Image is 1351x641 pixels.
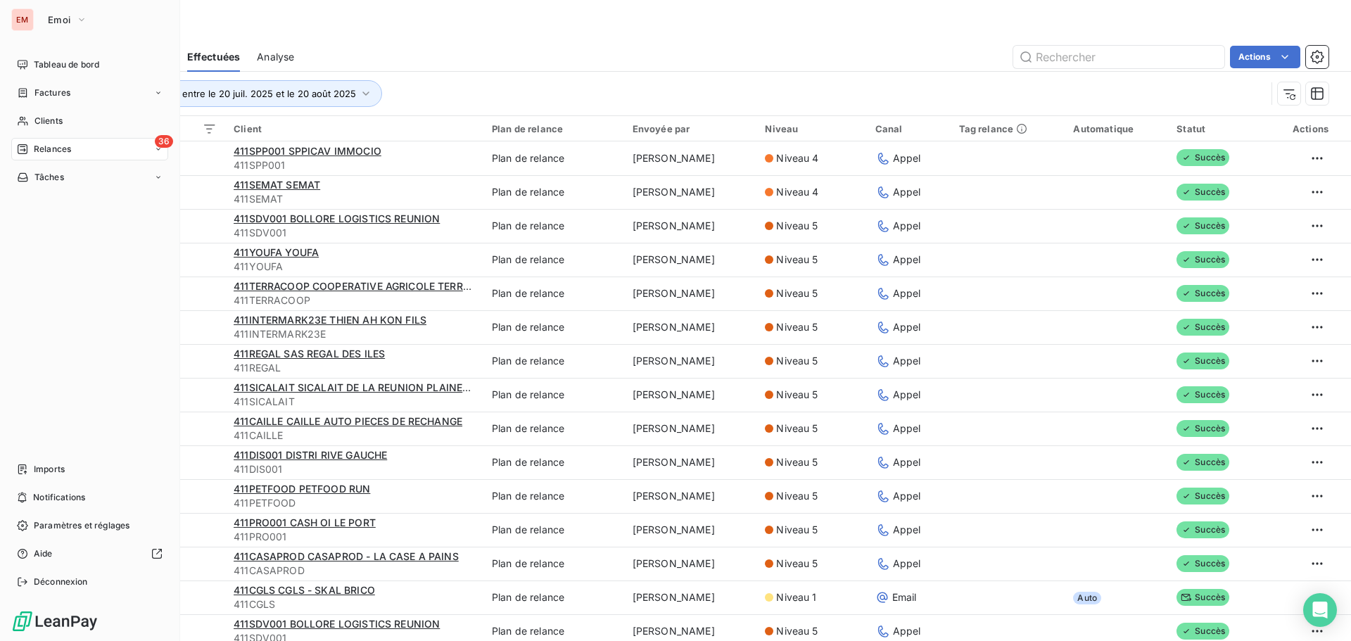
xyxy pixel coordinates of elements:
span: Appel [893,320,921,334]
span: Succès [1176,420,1229,437]
td: [PERSON_NAME] [624,209,757,243]
td: Plan de relance [483,445,624,479]
span: 411PRO001 CASH OI LE PORT [234,516,376,528]
span: Succès [1176,555,1229,572]
td: Plan de relance [483,513,624,547]
a: Clients [11,110,168,132]
span: Déconnexion [34,576,88,588]
td: Plan de relance [483,378,624,412]
td: [PERSON_NAME] [624,310,757,344]
span: Niveau 5 [776,557,818,571]
span: Imports [34,463,65,476]
span: 411PRO001 [234,530,475,544]
td: [PERSON_NAME] [624,141,757,175]
td: [PERSON_NAME] [624,513,757,547]
span: 411CASAPROD [234,564,475,578]
span: Succès [1176,319,1229,336]
td: Plan de relance [483,141,624,175]
span: Appel [893,388,921,402]
span: Succès [1176,488,1229,504]
span: 411SICALAIT [234,395,475,409]
a: Tableau de bord [11,53,168,76]
span: Niveau 5 [776,354,818,368]
span: Appel [893,253,921,267]
span: 411SPP001 SPPICAV IMMOCIO [234,145,381,157]
span: Appel [893,286,921,300]
span: Succès [1176,623,1229,640]
td: Plan de relance [483,175,624,209]
span: 411INTERMARK23E THIEN AH KON FILS [234,314,426,326]
div: Niveau [765,123,858,134]
span: 411TERRACOOP [234,293,475,307]
span: Niveau 4 [776,151,818,165]
span: Tâches [34,171,64,184]
span: Succès [1176,184,1229,201]
span: Succès [1176,454,1229,471]
span: Appel [893,523,921,537]
span: 411YOUFA [234,260,475,274]
span: Niveau 5 [776,421,818,436]
span: 411SICALAIT SICALAIT DE LA REUNION PLAINES DES GREGUES [234,381,540,393]
div: Open Intercom Messenger [1303,593,1337,627]
span: Date d’envoi : entre le 20 juil. 2025 et le 20 août 2025 [120,88,356,99]
span: 411YOUFA YOUFA [234,246,319,258]
div: Actions [1270,123,1328,134]
span: Niveau 5 [776,286,818,300]
a: Aide [11,542,168,565]
span: Relances [34,143,71,156]
span: 411CGLS [234,597,475,611]
span: Niveau 5 [776,253,818,267]
span: Factures [34,87,70,99]
span: 411CAILLE CAILLE AUTO PIECES DE RECHANGE [234,415,462,427]
span: Appel [893,354,921,368]
span: 411SDV001 [234,226,475,240]
td: [PERSON_NAME] [624,547,757,580]
input: Rechercher [1013,46,1224,68]
span: Client [234,123,262,134]
span: Niveau 4 [776,185,818,199]
div: Automatique [1073,123,1160,134]
span: 411DIS001 [234,462,475,476]
span: 411PETFOOD PETFOOD RUN [234,483,370,495]
span: 411INTERMARK23E [234,327,475,341]
span: 411CGLS CGLS - SKAL BRICO [234,584,375,596]
span: Niveau 5 [776,455,818,469]
span: Succès [1176,251,1229,268]
span: Appel [893,219,921,233]
span: Niveau 5 [776,219,818,233]
span: Aide [34,547,53,560]
span: Appel [893,624,921,638]
span: 411REGAL [234,361,475,375]
td: Plan de relance [483,547,624,580]
td: [PERSON_NAME] [624,479,757,513]
td: Plan de relance [483,310,624,344]
div: Envoyée par [633,123,749,134]
div: EM [11,8,34,31]
span: Niveau 5 [776,388,818,402]
span: 411SDV001 BOLLORE LOGISTICS REUNION [234,212,440,224]
span: Appel [893,557,921,571]
span: Appel [893,151,921,165]
td: Plan de relance [483,479,624,513]
span: 36 [155,135,173,148]
span: Tableau de bord [34,58,99,71]
span: Emoi [48,14,70,25]
span: 411TERRACOOP COOPERATIVE AGRICOLE TERRACOOP [234,280,498,292]
span: Succès [1176,217,1229,234]
td: [PERSON_NAME] [624,378,757,412]
span: Succès [1176,589,1229,606]
span: Niveau 5 [776,523,818,537]
span: Email [892,590,917,604]
span: Appel [893,455,921,469]
td: [PERSON_NAME] [624,277,757,310]
span: 411REGAL SAS REGAL DES ILES [234,348,385,360]
td: [PERSON_NAME] [624,175,757,209]
td: [PERSON_NAME] [624,344,757,378]
td: Plan de relance [483,243,624,277]
button: Actions [1230,46,1300,68]
span: 411PETFOOD [234,496,475,510]
span: 411SEMAT SEMAT [234,179,320,191]
div: Statut [1176,123,1252,134]
span: Notifications [33,491,85,504]
span: 411SPP001 [234,158,475,172]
